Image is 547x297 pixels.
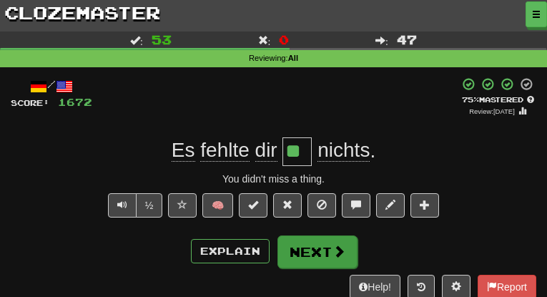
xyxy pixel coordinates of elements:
[11,98,49,107] span: Score:
[317,139,370,162] span: nichts
[342,193,370,218] button: Discuss sentence (alt+u)
[58,96,92,108] span: 1672
[200,139,250,162] span: fehlte
[191,239,270,263] button: Explain
[168,193,197,218] button: Favorite sentence (alt+f)
[376,193,405,218] button: Edit sentence (alt+d)
[11,172,536,186] div: You didn't miss a thing.
[375,35,388,45] span: :
[172,139,195,162] span: Es
[279,32,289,47] span: 0
[277,235,358,268] button: Next
[258,35,271,45] span: :
[202,193,233,218] button: 🧠
[108,193,137,218] button: Play sentence audio (ctl+space)
[130,35,143,45] span: :
[462,95,479,104] span: 75 %
[11,77,92,95] div: /
[410,193,439,218] button: Add to collection (alt+a)
[273,193,302,218] button: Reset to 0% Mastered (alt+r)
[469,107,515,115] small: Review: [DATE]
[152,32,172,47] span: 53
[312,139,375,162] span: .
[239,193,267,218] button: Set this sentence to 100% Mastered (alt+m)
[397,32,417,47] span: 47
[459,94,536,104] div: Mastered
[255,139,277,162] span: dir
[307,193,336,218] button: Ignore sentence (alt+i)
[105,193,163,225] div: Text-to-speech controls
[288,54,298,62] strong: All
[136,193,163,218] button: ½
